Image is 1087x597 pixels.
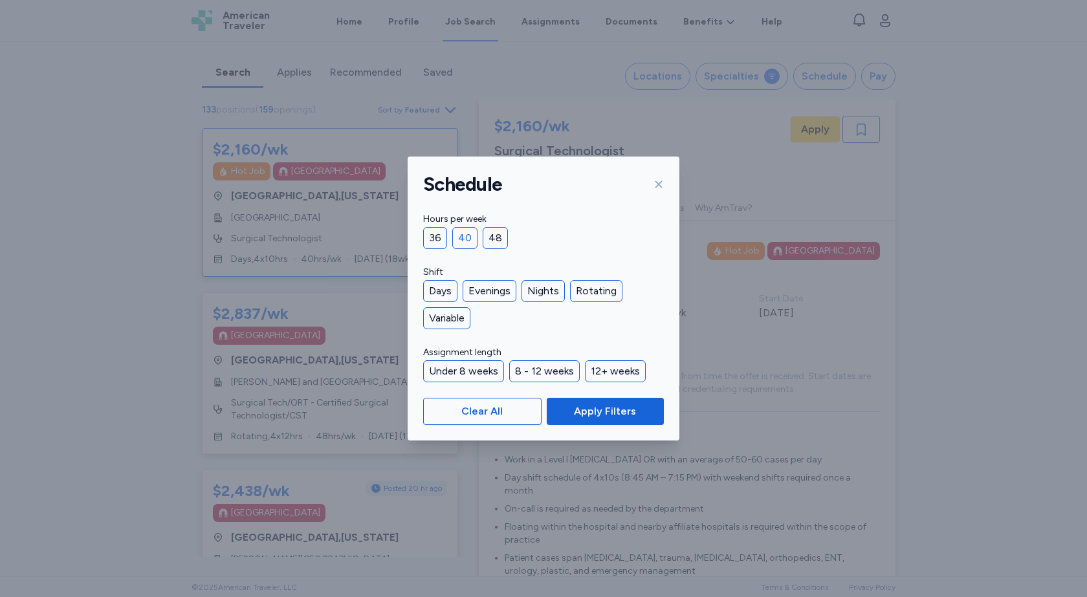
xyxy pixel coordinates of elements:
div: Nights [522,280,565,302]
h1: Schedule [423,172,502,197]
div: 40 [452,227,478,249]
button: Clear All [423,398,542,425]
div: 48 [483,227,508,249]
div: Variable [423,307,470,329]
div: Rotating [570,280,622,302]
label: Shift [423,265,664,280]
label: Hours per week [423,212,664,227]
div: Under 8 weeks [423,360,504,382]
span: Apply Filters [574,404,636,419]
label: Assignment length [423,345,664,360]
div: Days [423,280,457,302]
div: Evenings [463,280,516,302]
div: 8 - 12 weeks [509,360,580,382]
div: 12+ weeks [585,360,646,382]
div: 36 [423,227,447,249]
span: Clear All [461,404,503,419]
button: Apply Filters [547,398,664,425]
